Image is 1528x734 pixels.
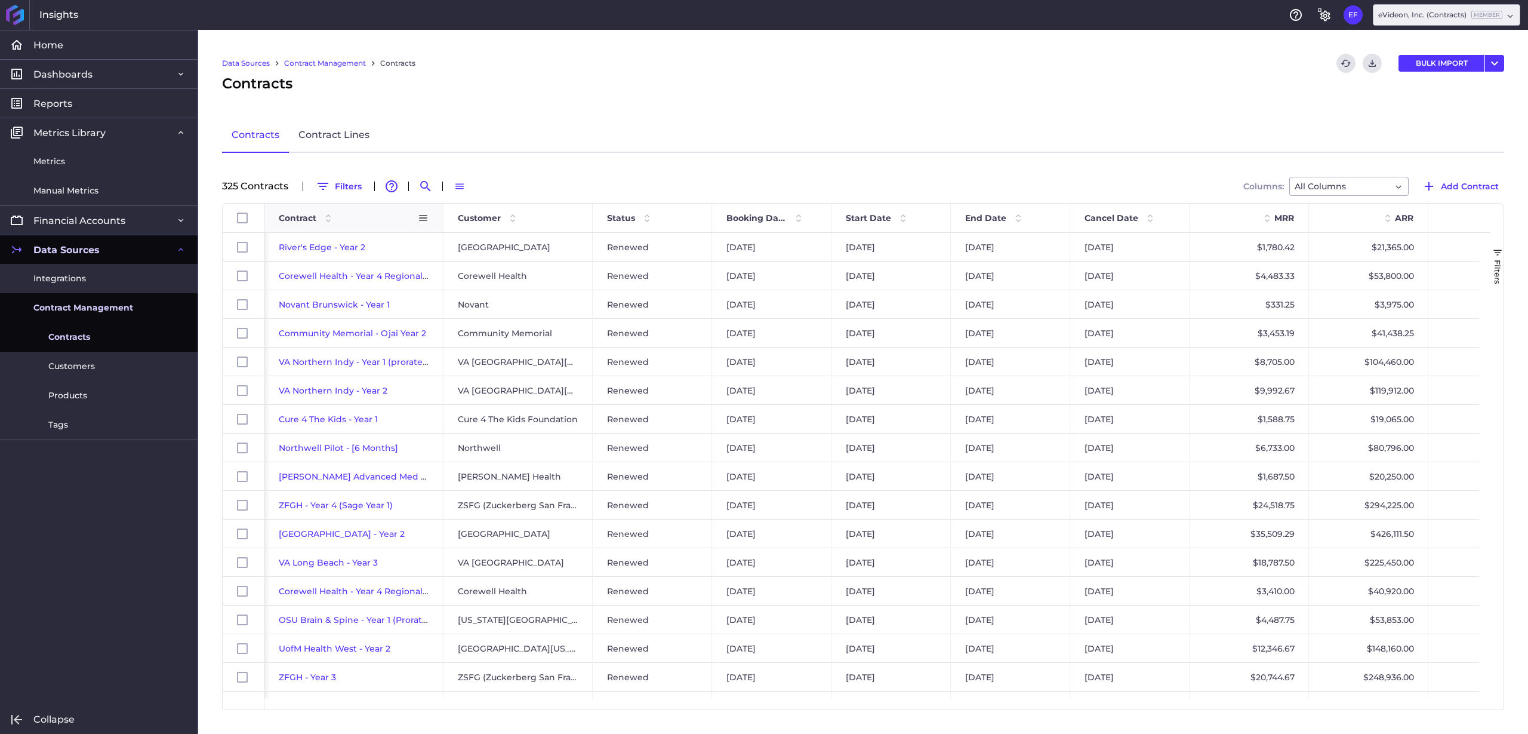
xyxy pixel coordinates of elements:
span: Metrics Library [33,127,106,139]
div: Press SPACE to select this row. [223,634,264,663]
div: $20,250.00 [1309,462,1428,490]
div: [DATE] [1070,663,1190,691]
div: [DATE] [951,290,1070,318]
a: Corewell Health - Year 4 Regionals (United) [279,271,465,281]
div: [DATE] [712,548,831,576]
div: 325 Contract s [222,182,295,191]
span: Community Memorial - Ojai Year 2 [279,328,426,339]
span: Home [33,39,63,51]
button: Refresh [1336,54,1356,73]
span: Cure 4 The Kids - Year 1 [279,414,378,425]
span: Integrations [33,272,86,285]
div: [DATE] [831,290,951,318]
div: Renewed [593,434,712,462]
div: [DATE] [831,405,951,433]
div: [DATE] [831,491,951,519]
div: [DATE] [951,462,1070,490]
div: Renewed [593,548,712,576]
div: [DATE] [951,319,1070,347]
div: [DATE] [712,290,831,318]
div: $12,346.67 [1190,634,1309,662]
span: Corewell Health [458,262,527,290]
div: $53,800.00 [1309,262,1428,290]
div: $18,787.50 [1190,548,1309,576]
span: Contract [279,213,316,223]
span: Novant [458,291,489,318]
div: [DATE] [1070,462,1190,490]
div: $294,225.00 [1309,491,1428,519]
div: Renewed [593,348,712,376]
span: Dashboards [33,68,93,81]
div: [DATE] [712,434,831,462]
span: Northwell Pilot - [6 Months] [279,443,398,453]
span: Collapse [33,713,75,726]
div: $24,518.75 [1190,491,1309,519]
div: [DATE] [831,548,951,576]
div: $119,912.00 [1309,376,1428,404]
span: Contracts [222,73,292,94]
a: River's Edge - Year 2 [279,242,365,253]
div: [DATE] [1070,348,1190,376]
span: Columns: [1243,182,1284,191]
div: [DATE] [951,233,1070,261]
a: Corewell Health - Year 4 Regionals ([GEOGRAPHIC_DATA]) [279,586,528,597]
div: [DATE] [831,606,951,634]
span: VA Northern Indy - Year 2 [279,385,387,396]
div: Renewed [593,262,712,290]
div: Renewed [593,577,712,605]
span: ARR [1395,213,1413,223]
span: Customers [48,360,95,373]
span: ZFGH - Year 3 [279,672,336,683]
div: [DATE] [951,376,1070,404]
div: [DATE] [712,462,831,490]
span: [GEOGRAPHIC_DATA] [458,234,550,261]
span: [GEOGRAPHIC_DATA][US_STATE] [458,635,578,662]
div: [DATE] [1070,434,1190,462]
div: Renewed [593,491,712,519]
div: $4,483.33 [1190,262,1309,290]
div: Press SPACE to select this row. [223,520,264,548]
div: $20,744.67 [1190,663,1309,691]
a: [GEOGRAPHIC_DATA] - Year 2 [279,529,405,539]
div: [DATE] [1070,606,1190,634]
span: [GEOGRAPHIC_DATA] [458,520,550,548]
button: BULK IMPORT [1398,55,1484,72]
span: Northwell [458,434,501,462]
button: User Menu [1344,5,1363,24]
a: Novant Brunswick - Year 1 [279,299,390,310]
div: Press SPACE to select this row. [223,262,264,290]
div: [DATE] [831,319,951,347]
div: [DATE] [831,376,951,404]
a: ZFGH - Year 4 (Sage Year 1) [279,500,393,511]
div: [DATE] [951,491,1070,519]
div: [DATE] [712,319,831,347]
div: $80,796.00 [1309,434,1428,462]
button: Add Contract [1416,177,1504,196]
a: Contracts [222,118,289,153]
span: All Columns [1295,179,1346,194]
span: ZSFG (Zuckerberg San Francisco General) [458,664,578,691]
span: VA [GEOGRAPHIC_DATA][US_STATE] [458,377,578,404]
div: Press SPACE to select this row. [223,376,264,405]
div: $3,410.00 [1190,577,1309,605]
div: [DATE] [1070,634,1190,662]
div: [DATE] [712,634,831,662]
div: [DATE] [712,491,831,519]
span: Cancel Date [1085,213,1138,223]
button: Search by [416,177,435,196]
div: Renewed [593,405,712,433]
span: UofM Health West - Year 2 [279,643,390,654]
div: [DATE] [951,692,1070,720]
span: Reports [33,97,72,110]
div: [DATE] [831,520,951,548]
div: Renewed [593,692,712,720]
div: [DATE] [1070,262,1190,290]
div: Press SPACE to select this row. [223,434,264,462]
div: [DATE] [712,520,831,548]
div: $3,453.19 [1190,319,1309,347]
span: Booking Date [726,213,787,223]
div: [DATE] [1070,692,1190,720]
